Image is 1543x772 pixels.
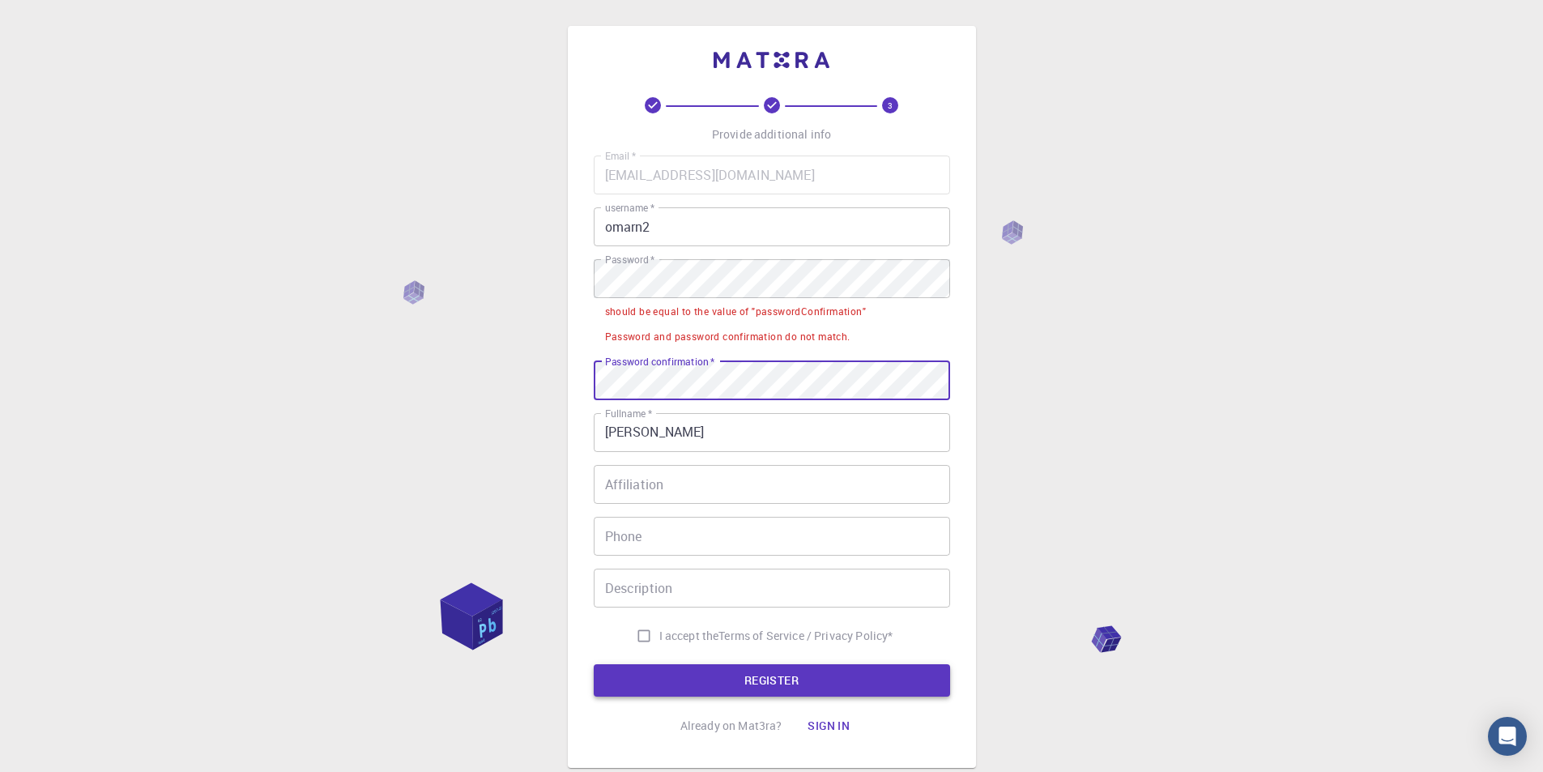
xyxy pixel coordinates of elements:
button: REGISTER [594,664,950,697]
label: Fullname [605,407,652,420]
div: should be equal to the value of "passwordConfirmation" [605,304,867,320]
label: Email [605,149,636,163]
p: Already on Mat3ra? [680,718,782,734]
label: username [605,201,654,215]
p: Provide additional info [712,126,831,143]
label: Password confirmation [605,355,714,369]
div: Open Intercom Messenger [1488,717,1527,756]
span: I accept the [659,628,719,644]
button: Sign in [795,710,863,742]
label: Password [605,253,654,267]
div: Password and password confirmation do not match. [605,329,850,345]
p: Terms of Service / Privacy Policy * [718,628,893,644]
a: Terms of Service / Privacy Policy* [718,628,893,644]
text: 3 [888,100,893,111]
